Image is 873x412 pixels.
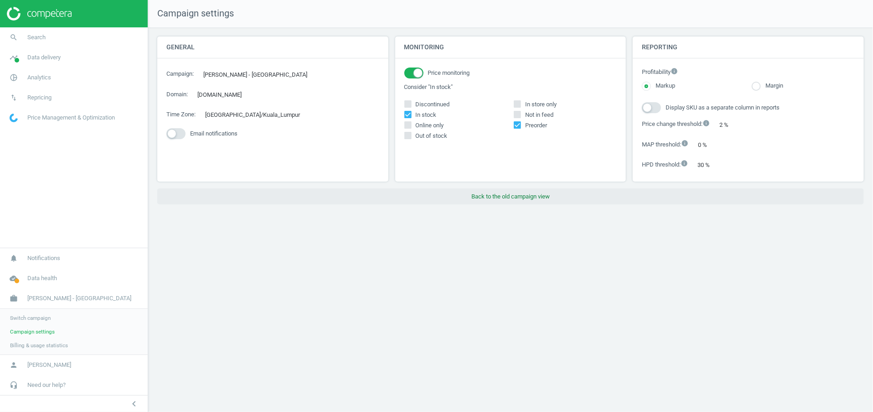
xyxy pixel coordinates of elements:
[681,140,688,147] i: info
[404,83,617,91] label: Consider "In stock"
[27,94,52,102] span: Repricing
[10,342,68,349] span: Billing & usage statistics
[395,37,626,58] h4: Monitoring
[414,132,449,140] span: Out of stock
[157,188,864,205] button: Back to the old campaign view
[692,158,724,172] div: 30 %
[5,250,22,267] i: notifications
[703,120,710,127] i: info
[642,160,688,169] label: HPD threshold :
[5,270,22,287] i: cloud_done
[642,120,710,129] label: Price change threshold :
[523,121,549,130] span: Preorder
[123,398,145,410] button: chevron_left
[633,37,864,58] h4: Reporting
[642,140,688,149] label: MAP threshold :
[693,138,721,152] div: 0 %
[198,68,321,82] div: [PERSON_NAME] - [GEOGRAPHIC_DATA]
[5,290,22,307] i: work
[166,110,196,119] label: Time Zone :
[671,68,678,75] i: info
[166,70,194,78] label: Campaign :
[10,328,55,335] span: Campaign settings
[27,294,131,302] span: [PERSON_NAME] - [GEOGRAPHIC_DATA]
[166,90,188,99] label: Domain :
[523,111,555,119] span: Not in feed
[5,356,22,374] i: person
[148,7,234,20] span: Campaign settings
[129,398,139,409] i: chevron_left
[642,68,855,77] label: Profitability
[190,130,238,138] span: Email notifications
[523,100,558,109] span: In store only
[192,88,256,102] div: [DOMAIN_NAME]
[666,104,780,112] span: Display SKU as a separate column in reports
[27,73,51,82] span: Analytics
[681,160,688,167] i: info
[200,108,314,122] div: [GEOGRAPHIC_DATA]/Kuala_Lumpur
[7,7,72,21] img: ajHJNr6hYgQAAAAASUVORK5CYII=
[27,33,46,42] span: Search
[5,89,22,106] i: swap_vert
[5,69,22,86] i: pie_chart_outlined
[27,274,57,282] span: Data health
[27,361,71,369] span: [PERSON_NAME]
[10,314,51,322] span: Switch campaign
[27,114,115,122] span: Price Management & Optimization
[5,29,22,46] i: search
[414,111,439,119] span: In stock
[27,381,66,389] span: Need our help?
[761,82,783,90] label: Margin
[428,69,470,77] span: Price monitoring
[10,114,18,122] img: wGWNvw8QSZomAAAAABJRU5ErkJggg==
[5,376,22,394] i: headset_mic
[714,118,743,132] div: 2 %
[5,49,22,66] i: timeline
[651,82,675,90] label: Markup
[414,100,452,109] span: Discontinued
[157,37,388,58] h4: General
[27,53,61,62] span: Data delivery
[414,121,446,130] span: Online only
[27,254,60,262] span: Notifications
